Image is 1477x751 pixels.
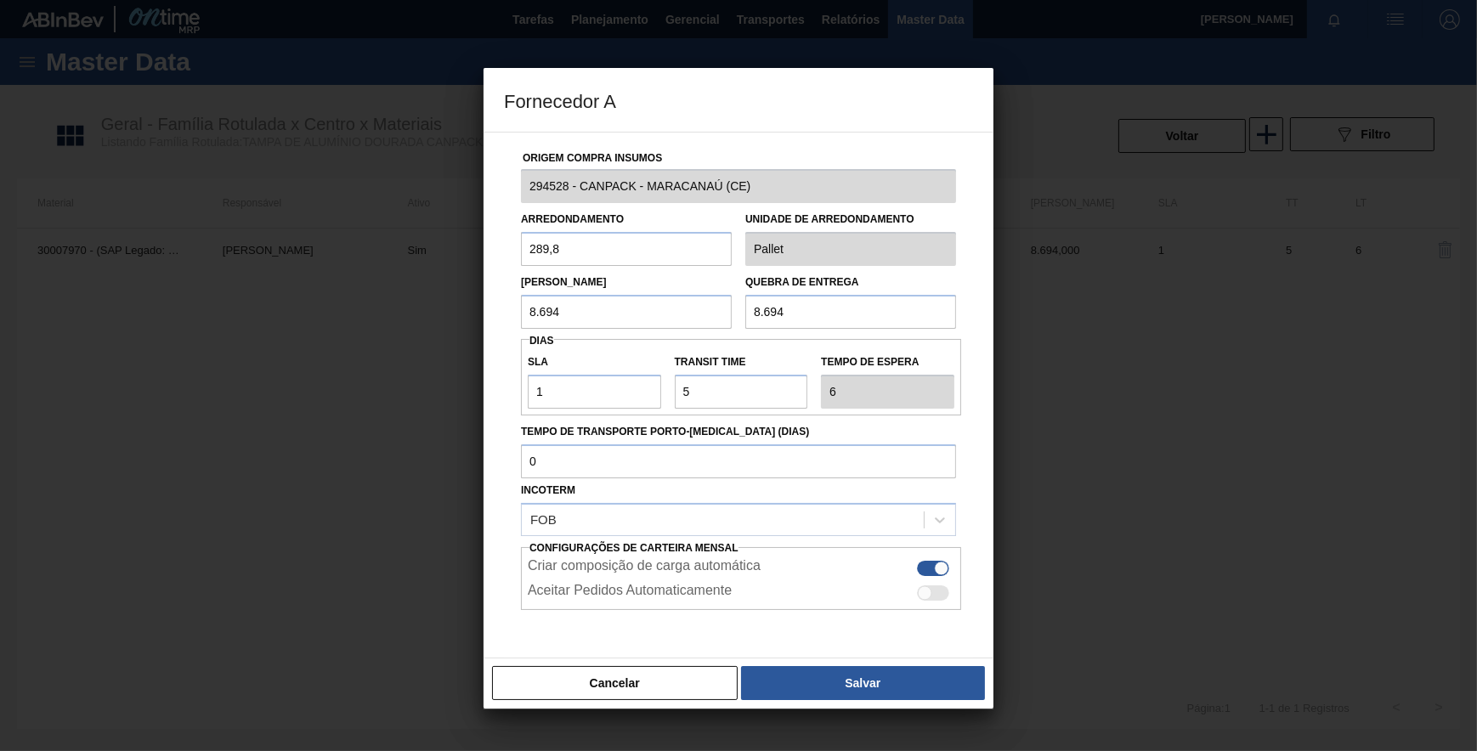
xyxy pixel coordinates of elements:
[745,207,956,232] label: Unidade de arredondamento
[523,152,662,164] label: Origem Compra Insumos
[529,335,554,347] span: Dias
[521,213,624,225] label: Arredondamento
[528,350,661,375] label: SLA
[530,512,557,527] div: FOB
[821,350,954,375] label: Tempo de espera
[745,276,859,288] label: Quebra de entrega
[521,276,607,288] label: [PERSON_NAME]
[675,350,808,375] label: Transit Time
[741,666,985,700] button: Salvar
[521,420,956,444] label: Tempo de Transporte Porto-[MEDICAL_DATA] (dias)
[528,558,761,579] label: Criar composição de carga automática
[492,666,738,700] button: Cancelar
[528,583,732,603] label: Aceitar Pedidos Automaticamente
[521,579,961,603] div: Essa configuração habilita aceite automático do pedido do lado do fornecedor
[529,542,738,554] span: Configurações de Carteira Mensal
[521,554,961,579] div: Essa configuração habilita a criação automática de composição de carga do lado do fornecedor caso...
[521,484,575,496] label: Incoterm
[484,68,993,133] h3: Fornecedor A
